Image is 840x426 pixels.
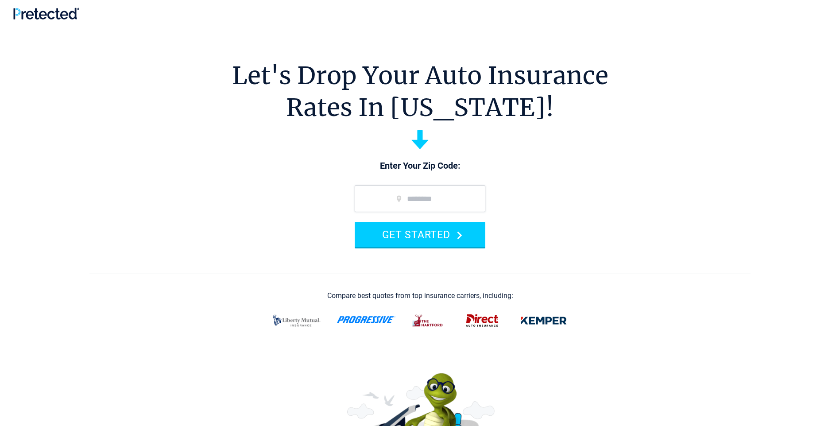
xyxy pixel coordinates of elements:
p: Enter Your Zip Code: [346,160,494,172]
img: Pretected Logo [13,8,79,19]
img: progressive [337,316,396,323]
img: thehartford [406,309,450,332]
img: direct [461,309,504,332]
div: Compare best quotes from top insurance carriers, including: [327,292,513,300]
input: zip code [355,186,485,212]
img: kemper [515,309,573,332]
button: GET STARTED [355,222,485,247]
img: liberty [267,309,326,332]
h1: Let's Drop Your Auto Insurance Rates In [US_STATE]! [232,60,608,124]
